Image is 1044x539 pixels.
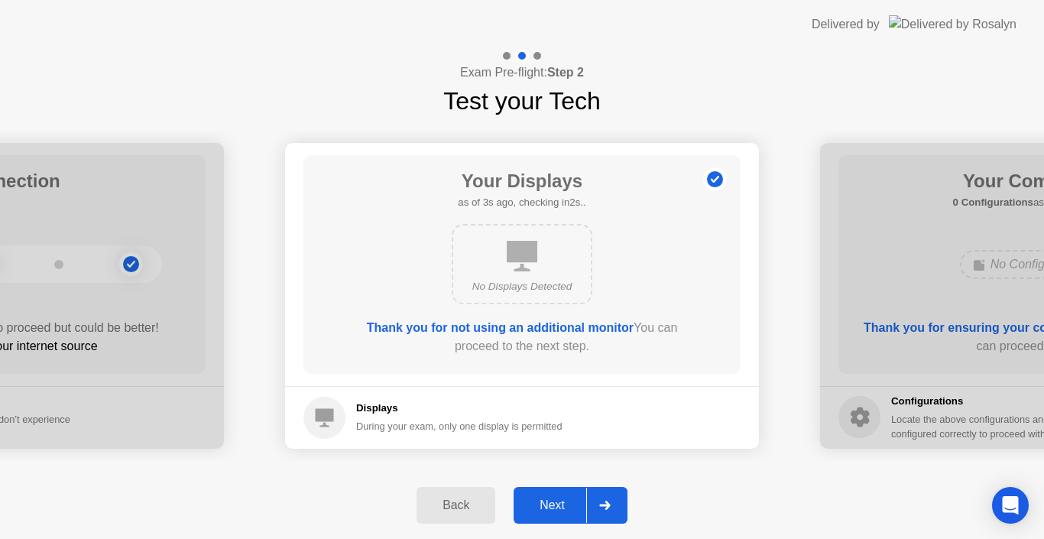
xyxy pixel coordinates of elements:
[547,66,584,79] b: Step 2
[458,195,585,210] h5: as of 3s ago, checking in2s..
[458,167,585,195] h1: Your Displays
[465,279,579,294] div: No Displays Detected
[367,321,634,334] b: Thank you for not using an additional monitor
[356,419,563,433] div: During your exam, only one display is permitted
[514,487,627,524] button: Next
[443,83,601,119] h1: Test your Tech
[421,498,491,512] div: Back
[356,401,563,416] h5: Displays
[460,63,584,82] h4: Exam Pre-flight:
[518,498,586,512] div: Next
[417,487,495,524] button: Back
[347,319,697,356] div: You can proceed to the next step.
[889,15,1016,33] img: Delivered by Rosalyn
[992,487,1029,524] div: Open Intercom Messenger
[812,15,880,34] div: Delivered by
